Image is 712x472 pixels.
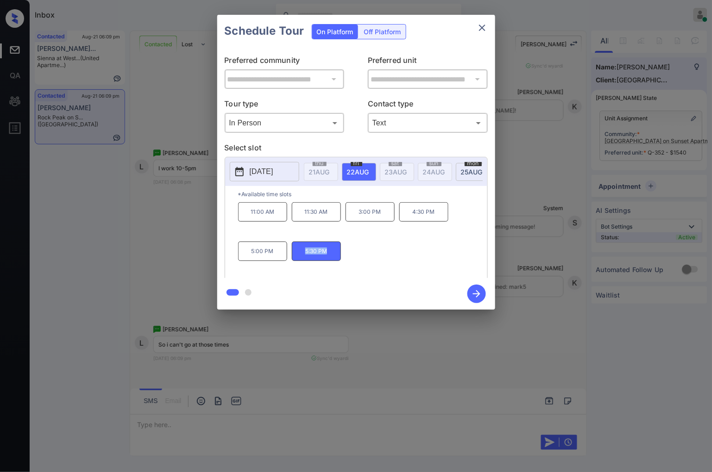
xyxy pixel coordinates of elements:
p: 5:00 PM [238,242,287,261]
p: 11:30 AM [292,202,341,222]
button: close [473,19,491,37]
p: Contact type [368,98,488,113]
span: mon [465,161,482,166]
div: In Person [227,115,342,130]
button: [DATE] [230,162,299,181]
p: *Available time slots [238,186,487,202]
button: btn-next [462,282,491,306]
p: Tour type [225,98,345,113]
div: Off Platform [359,25,406,39]
p: 5:30 PM [292,242,341,261]
div: On Platform [312,25,358,39]
h2: Schedule Tour [217,15,312,47]
p: 4:30 PM [399,202,448,222]
p: [DATE] [250,166,273,177]
div: date-select [342,163,376,181]
p: Select slot [225,142,488,157]
span: 22 AUG [347,168,369,176]
div: date-select [456,163,490,181]
p: Preferred community [225,55,345,69]
p: 11:00 AM [238,202,287,222]
span: 25 AUG [461,168,483,176]
div: Text [370,115,485,130]
span: fri [351,161,362,166]
p: Preferred unit [368,55,488,69]
p: 3:00 PM [346,202,395,222]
